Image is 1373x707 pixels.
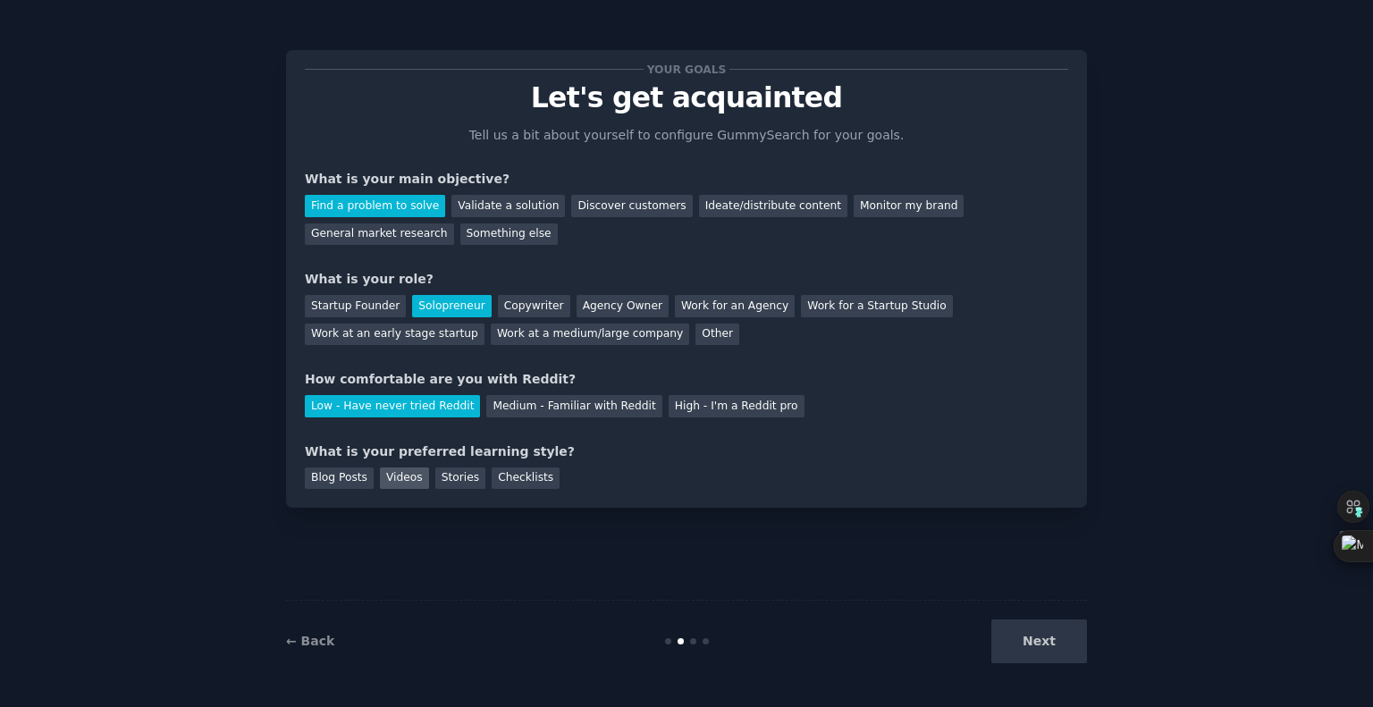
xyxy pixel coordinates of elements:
[492,467,560,490] div: Checklists
[305,370,1068,389] div: How comfortable are you with Reddit?
[380,467,429,490] div: Videos
[305,170,1068,189] div: What is your main objective?
[461,126,912,145] p: Tell us a bit about yourself to configure GummySearch for your goals.
[412,295,491,317] div: Solopreneur
[305,223,454,246] div: General market research
[451,195,565,217] div: Validate a solution
[801,295,952,317] div: Work for a Startup Studio
[486,395,661,417] div: Medium - Familiar with Reddit
[305,270,1068,289] div: What is your role?
[675,295,795,317] div: Work for an Agency
[286,634,334,648] a: ← Back
[305,395,480,417] div: Low - Have never tried Reddit
[699,195,847,217] div: Ideate/distribute content
[498,295,570,317] div: Copywriter
[305,467,374,490] div: Blog Posts
[644,60,729,79] span: Your goals
[577,295,669,317] div: Agency Owner
[571,195,692,217] div: Discover customers
[854,195,964,217] div: Monitor my brand
[305,442,1068,461] div: What is your preferred learning style?
[305,295,406,317] div: Startup Founder
[695,324,739,346] div: Other
[435,467,485,490] div: Stories
[305,324,484,346] div: Work at an early stage startup
[460,223,558,246] div: Something else
[491,324,689,346] div: Work at a medium/large company
[669,395,804,417] div: High - I'm a Reddit pro
[305,195,445,217] div: Find a problem to solve
[305,82,1068,114] p: Let's get acquainted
